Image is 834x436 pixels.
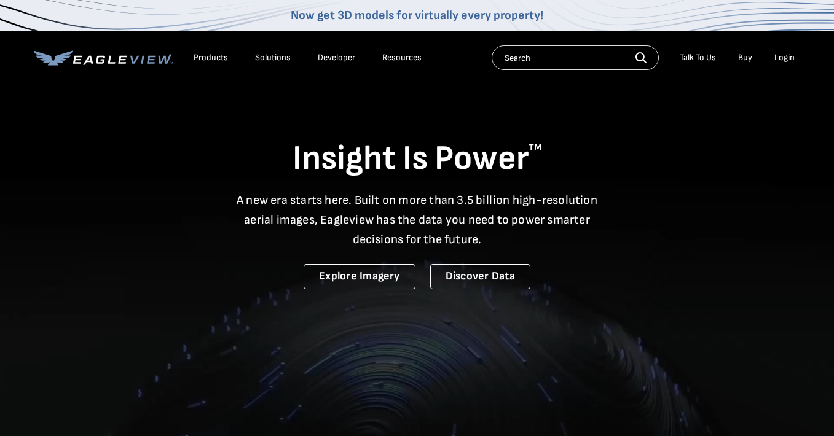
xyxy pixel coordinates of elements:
p: A new era starts here. Built on more than 3.5 billion high-resolution aerial images, Eagleview ha... [229,190,605,249]
a: Discover Data [430,264,530,289]
div: Talk To Us [680,52,716,63]
a: Developer [318,52,355,63]
div: Products [194,52,228,63]
h1: Insight Is Power [34,138,801,181]
a: Now get 3D models for virtually every property! [291,8,543,23]
div: Solutions [255,52,291,63]
input: Search [492,45,659,70]
a: Explore Imagery [304,264,415,289]
div: Resources [382,52,422,63]
a: Buy [738,52,752,63]
sup: TM [529,142,542,154]
div: Login [774,52,795,63]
